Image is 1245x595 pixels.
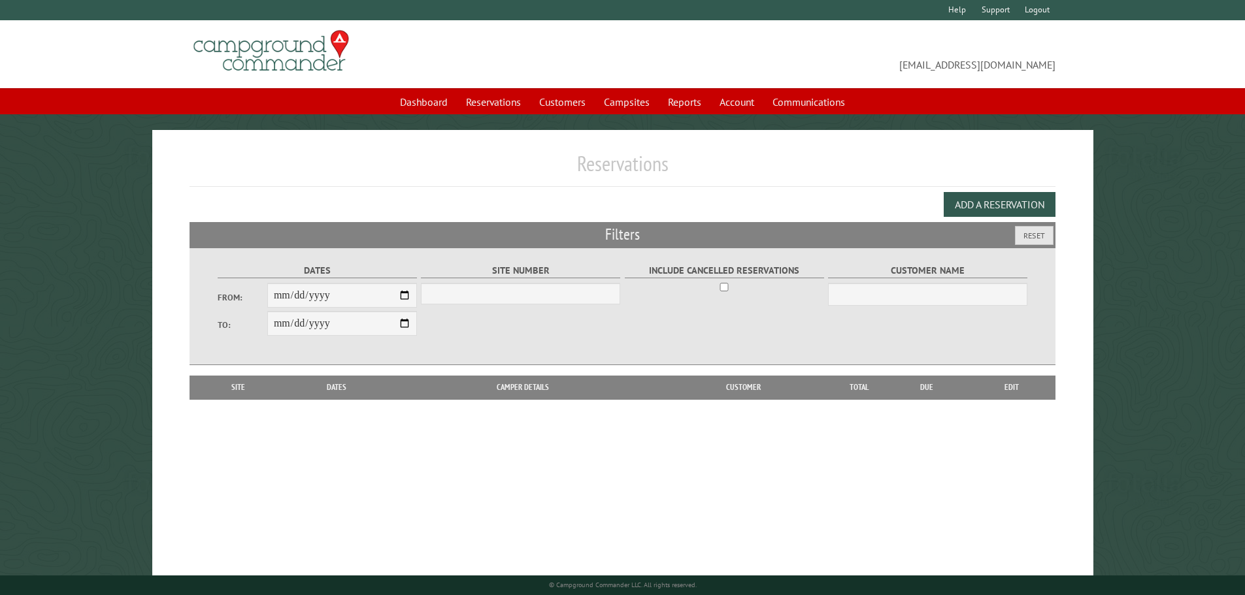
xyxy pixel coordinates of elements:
[886,376,968,399] th: Due
[944,192,1055,217] button: Add a Reservation
[625,263,824,278] label: Include Cancelled Reservations
[623,36,1056,72] span: [EMAIL_ADDRESS][DOMAIN_NAME]
[393,376,653,399] th: Camper Details
[765,89,853,114] a: Communications
[549,581,697,589] small: © Campground Commander LLC. All rights reserved.
[218,291,267,304] label: From:
[281,376,393,399] th: Dates
[392,89,456,114] a: Dashboard
[196,376,281,399] th: Site
[190,151,1056,187] h1: Reservations
[1015,226,1054,245] button: Reset
[712,89,762,114] a: Account
[833,376,886,399] th: Total
[218,263,417,278] label: Dates
[828,263,1027,278] label: Customer Name
[421,263,620,278] label: Site Number
[596,89,657,114] a: Campsites
[190,25,353,76] img: Campground Commander
[458,89,529,114] a: Reservations
[190,222,1056,247] h2: Filters
[653,376,833,399] th: Customer
[531,89,593,114] a: Customers
[660,89,709,114] a: Reports
[968,376,1056,399] th: Edit
[218,319,267,331] label: To:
